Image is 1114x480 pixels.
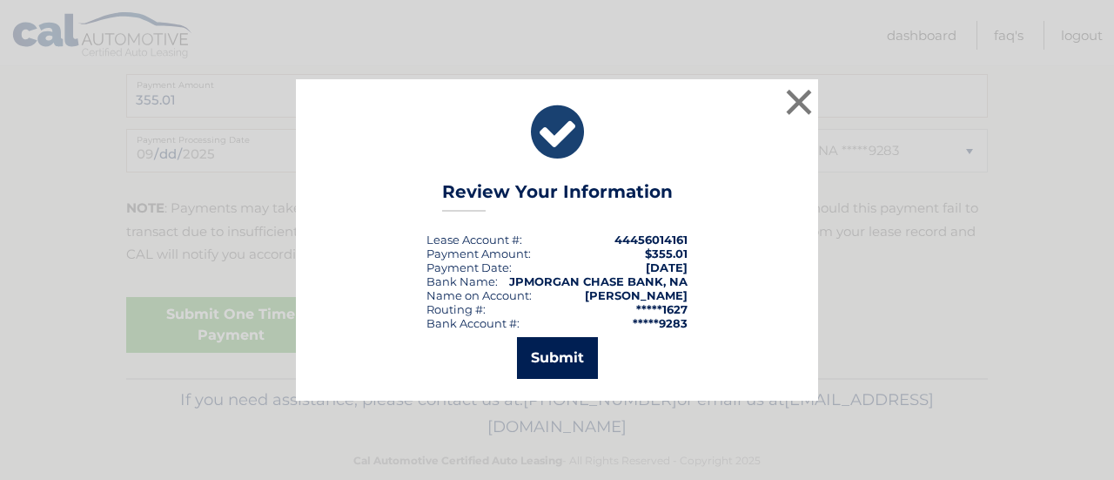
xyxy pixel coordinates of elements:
strong: [PERSON_NAME] [585,288,688,302]
strong: JPMORGAN CHASE BANK, NA [509,274,688,288]
div: Bank Account #: [426,316,520,330]
span: Payment Date [426,260,509,274]
button: × [782,85,816,119]
div: : [426,260,512,274]
button: Submit [517,337,598,379]
span: $355.01 [645,247,688,260]
strong: 44456014161 [614,233,688,247]
div: Name on Account: [426,288,532,302]
h3: Review Your Information [442,181,673,212]
div: Bank Name: [426,274,498,288]
div: Payment Amount: [426,247,531,260]
div: Lease Account #: [426,233,522,247]
span: [DATE] [646,260,688,274]
div: Routing #: [426,302,486,316]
